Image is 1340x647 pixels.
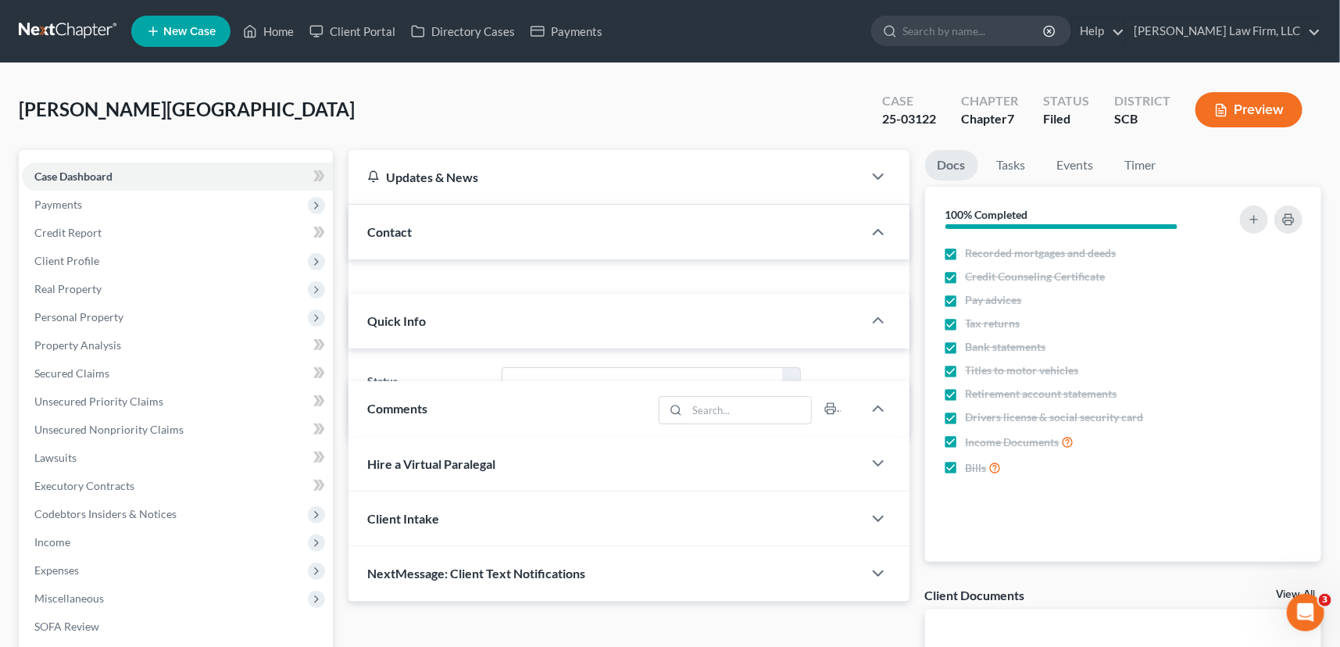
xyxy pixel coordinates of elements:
[34,170,113,183] span: Case Dashboard
[34,451,77,464] span: Lawsuits
[403,17,523,45] a: Directory Cases
[966,434,1059,450] span: Income Documents
[1287,594,1324,631] iframe: Intercom live chat
[1045,150,1106,181] a: Events
[966,409,1144,425] span: Drivers license & social security card
[235,17,302,45] a: Home
[34,423,184,436] span: Unsecured Nonpriority Claims
[22,331,333,359] a: Property Analysis
[882,110,936,128] div: 25-03122
[22,163,333,191] a: Case Dashboard
[1126,17,1320,45] a: [PERSON_NAME] Law Firm, LLC
[961,92,1018,110] div: Chapter
[22,416,333,444] a: Unsecured Nonpriority Claims
[367,511,439,526] span: Client Intake
[882,92,936,110] div: Case
[966,292,1022,308] span: Pay advices
[34,226,102,239] span: Credit Report
[925,150,978,181] a: Docs
[961,110,1018,128] div: Chapter
[367,401,427,416] span: Comments
[34,198,82,211] span: Payments
[1319,594,1331,606] span: 3
[925,587,1025,603] div: Client Documents
[1195,92,1302,127] button: Preview
[34,507,177,520] span: Codebtors Insiders & Notices
[34,563,79,577] span: Expenses
[34,535,70,549] span: Income
[966,460,987,476] span: Bills
[1043,92,1089,110] div: Status
[966,316,1020,331] span: Tax returns
[1007,111,1014,126] span: 7
[966,363,1079,378] span: Titles to motor vehicles
[367,224,412,239] span: Contact
[367,456,495,471] span: Hire a Virtual Paralegal
[367,169,844,185] div: Updates & News
[34,254,99,267] span: Client Profile
[1072,17,1124,45] a: Help
[1043,110,1089,128] div: Filed
[367,566,585,581] span: NextMessage: Client Text Notifications
[34,366,109,380] span: Secured Claims
[966,386,1117,402] span: Retirement account statements
[34,338,121,352] span: Property Analysis
[22,472,333,500] a: Executory Contracts
[687,397,811,424] input: Search...
[22,359,333,388] a: Secured Claims
[22,388,333,416] a: Unsecured Priority Claims
[302,17,403,45] a: Client Portal
[966,245,1117,261] span: Recorded mortgages and deeds
[34,310,123,323] span: Personal Property
[19,98,355,120] span: [PERSON_NAME][GEOGRAPHIC_DATA]
[359,367,495,399] label: Status
[34,620,99,633] span: SOFA Review
[34,479,134,492] span: Executory Contracts
[945,208,1028,221] strong: 100% Completed
[22,219,333,247] a: Credit Report
[1114,110,1170,128] div: SCB
[34,395,163,408] span: Unsecured Priority Claims
[34,592,104,605] span: Miscellaneous
[22,613,333,641] a: SOFA Review
[1113,150,1169,181] a: Timer
[22,444,333,472] a: Lawsuits
[1114,92,1170,110] div: District
[523,17,610,45] a: Payments
[367,313,426,328] span: Quick Info
[163,26,216,38] span: New Case
[984,150,1038,181] a: Tasks
[902,16,1045,45] input: Search by name...
[1276,589,1315,600] a: View All
[34,282,102,295] span: Real Property
[966,339,1046,355] span: Bank statements
[966,269,1106,284] span: Credit Counseling Certificate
